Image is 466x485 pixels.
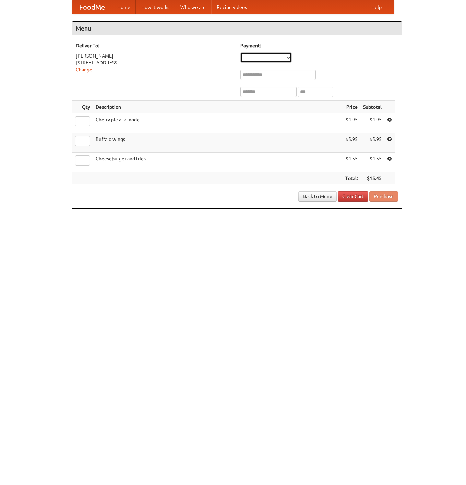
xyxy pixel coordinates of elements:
[93,153,343,172] td: Cheeseburger and fries
[343,133,360,153] td: $5.95
[211,0,252,14] a: Recipe videos
[93,133,343,153] td: Buffalo wings
[93,101,343,113] th: Description
[360,153,384,172] td: $4.55
[72,0,112,14] a: FoodMe
[369,191,398,202] button: Purchase
[343,172,360,185] th: Total:
[76,42,234,49] h5: Deliver To:
[360,101,384,113] th: Subtotal
[338,191,368,202] a: Clear Cart
[366,0,387,14] a: Help
[360,113,384,133] td: $4.95
[360,172,384,185] th: $15.45
[72,22,402,35] h4: Menu
[175,0,211,14] a: Who we are
[93,113,343,133] td: Cherry pie a la mode
[343,101,360,113] th: Price
[72,101,93,113] th: Qty
[240,42,398,49] h5: Payment:
[136,0,175,14] a: How it works
[343,113,360,133] td: $4.95
[76,59,234,66] div: [STREET_ADDRESS]
[112,0,136,14] a: Home
[76,67,92,72] a: Change
[76,52,234,59] div: [PERSON_NAME]
[360,133,384,153] td: $5.95
[298,191,337,202] a: Back to Menu
[343,153,360,172] td: $4.55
